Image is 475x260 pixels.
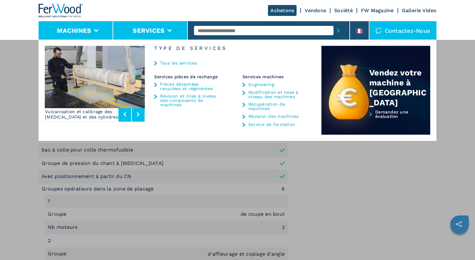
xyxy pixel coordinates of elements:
div: Services pièces de rechange [154,74,233,79]
div: Vendez votre machine à [GEOGRAPHIC_DATA] [369,68,430,108]
button: Services [133,27,164,34]
a: Pièces détachées recyclées et régénérées [160,82,218,91]
img: Ferwood [39,4,83,17]
a: Achetons [268,5,297,16]
div: Contactez-nous [369,21,437,40]
a: Modification et mise à niveau des machines [248,90,307,99]
div: Services machines [242,74,321,79]
p: Vulcanisation et calibrage des [MEDICAL_DATA] et des cylindres [45,107,118,122]
a: Gallerie Video [402,7,437,13]
button: Machines [57,27,91,34]
h6: Type de services [145,46,321,53]
a: Révision des machines [248,114,298,118]
a: Vendons [305,7,326,13]
a: FW Magazine [361,7,394,13]
a: Service de formation [248,122,295,127]
a: Société [334,7,353,13]
button: submit-button [334,23,343,38]
a: Engineering [248,82,274,87]
a: Tous les services [160,61,197,65]
a: Récupération de machines [248,102,307,111]
img: image [45,46,145,108]
a: Demandez une évaluation [321,110,430,135]
img: Contactez-nous [376,27,382,34]
a: Révision et mise à niveau des composants de machines [160,94,218,107]
img: image [145,46,245,108]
